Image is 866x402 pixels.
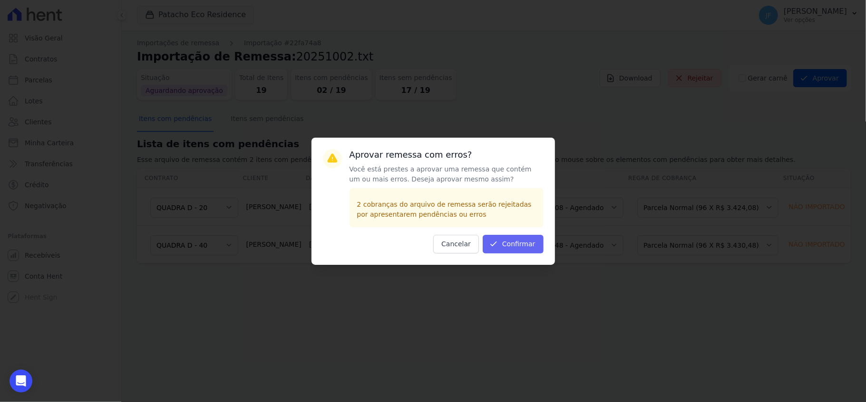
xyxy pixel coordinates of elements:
[433,235,479,253] button: Cancelar
[483,235,544,253] button: Confirmar
[350,164,544,184] p: Você está prestes a aprovar uma remessa que contém um ou mais erros. Deseja aprovar mesmo assim?
[10,370,32,392] div: Open Intercom Messenger
[350,149,544,161] h3: Aprovar remessa com erros?
[357,200,536,220] p: 2 cobranças do arquivo de remessa serão rejeitadas por apresentarem pendências ou erros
